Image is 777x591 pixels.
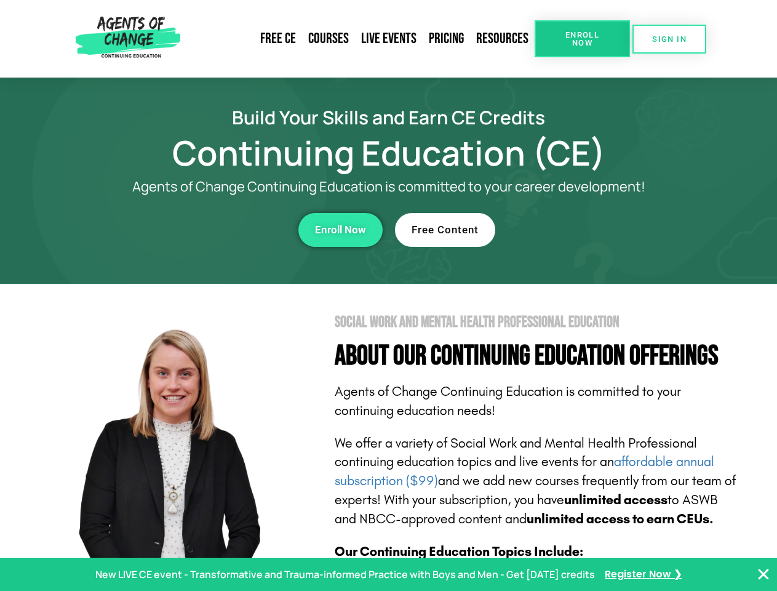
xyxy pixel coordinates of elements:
[470,25,535,53] a: Resources
[38,108,739,126] h2: Build Your Skills and Earn CE Credits
[395,213,495,247] a: Free Content
[605,566,682,584] a: Register Now ❯
[254,25,302,53] a: Free CE
[298,213,383,247] a: Enroll Now
[355,25,423,53] a: Live Events
[38,139,739,167] h1: Continuing Education (CE)
[95,566,595,584] p: New LIVE CE event - Transformative and Trauma-informed Practice with Boys and Men - Get [DATE] cr...
[652,35,687,43] span: SIGN IN
[756,567,771,582] button: Close Banner
[335,544,583,560] b: Our Continuing Education Topics Include:
[302,25,355,53] a: Courses
[335,434,739,529] p: We offer a variety of Social Work and Mental Health Professional continuing education topics and ...
[564,492,667,508] b: unlimited access
[87,179,690,195] p: Agents of Change Continuing Education is committed to your career development!
[632,25,706,54] a: SIGN IN
[412,225,479,235] span: Free Content
[335,342,739,370] h4: About Our Continuing Education Offerings
[185,25,535,53] nav: Menu
[335,315,739,330] h2: Social Work and Mental Health Professional Education
[554,31,610,47] span: Enroll Now
[527,511,714,527] b: unlimited access to earn CEUs.
[315,225,366,235] span: Enroll Now
[335,384,681,419] span: Agents of Change Continuing Education is committed to your continuing education needs!
[423,25,470,53] a: Pricing
[535,20,630,57] a: Enroll Now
